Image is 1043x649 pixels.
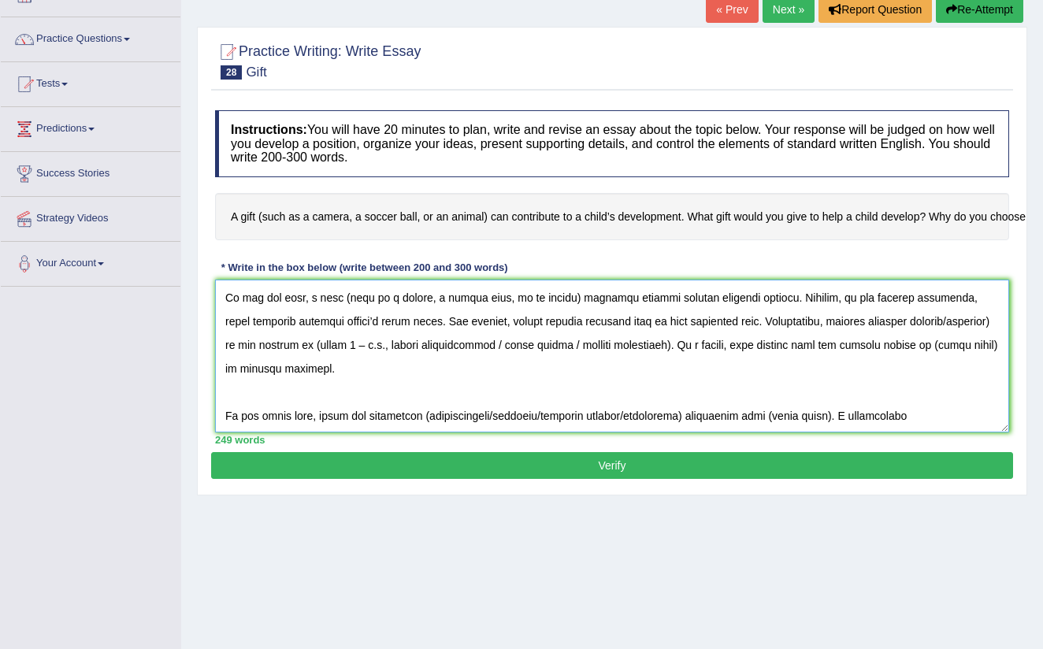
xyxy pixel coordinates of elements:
span: 28 [221,65,242,80]
a: Success Stories [1,152,180,191]
a: Tests [1,62,180,102]
a: Strategy Videos [1,197,180,236]
h2: Practice Writing: Write Essay [215,40,421,80]
div: 249 words [215,432,1009,447]
a: Predictions [1,107,180,146]
b: Instructions: [231,123,307,136]
a: Your Account [1,242,180,281]
h4: You will have 20 minutes to plan, write and revise an essay about the topic below. Your response ... [215,110,1009,177]
small: Gift [246,65,266,80]
a: Practice Questions [1,17,180,57]
h4: A gift (such as a camera, a soccer ball, or an animal) can contribute to a child’s development. W... [215,193,1009,241]
button: Verify [211,452,1013,479]
div: * Write in the box below (write between 200 and 300 words) [215,260,514,275]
